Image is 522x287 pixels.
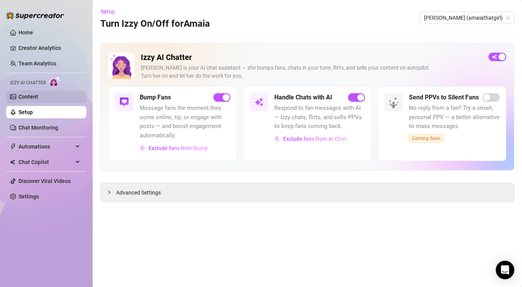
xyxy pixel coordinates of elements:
button: Exclude fans from AI Chat [274,133,346,145]
div: collapsed [107,188,116,196]
a: Team Analytics [19,60,56,67]
a: Creator Analytics [19,42,80,54]
div: Open Intercom Messenger [496,261,514,279]
span: No reply from a fan? Try a smart, personal PPV — a better alternative to mass messages. [409,104,500,131]
h3: Turn Izzy On/Off for Amaia [100,18,210,30]
img: silent-fans-ppv-o-N6Mmdf.svg [389,97,401,109]
a: Discover Viral Videos [19,178,71,184]
span: Exclude fans from AI Chat [283,136,346,142]
img: Izzy AI Chatter [108,53,135,79]
span: Message fans the moment they come online, tip, or engage with posts — and boost engagement automa... [140,104,230,140]
h5: Bump Fans [140,93,171,102]
span: Amaia (amaiathatgirl) [424,12,510,24]
h5: Send PPVs to Silent Fans [409,93,479,102]
button: Setup [100,5,121,18]
a: Setup [19,109,33,115]
div: [PERSON_NAME] is your AI chat assistant — she bumps fans, chats in your tone, flirts, and sells y... [141,64,482,80]
span: Automations [19,140,73,153]
a: Home [19,29,33,36]
span: thunderbolt [10,143,16,150]
img: AI Chatter [49,76,61,87]
h5: Handle Chats with AI [274,93,332,102]
span: Chat Copilot [19,156,73,168]
h2: Izzy AI Chatter [141,53,482,62]
span: Izzy AI Chatter [10,79,46,87]
a: Settings [19,193,39,200]
img: logo-BBDzfeDw.svg [6,12,64,19]
span: Advanced Settings [116,188,161,197]
button: Exclude fans from Bump [140,142,208,154]
span: Respond to fan messages with AI — Izzy chats, flirts, and sells PPVs to keep fans coming back. [274,104,365,131]
img: svg%3e [120,97,129,107]
span: Exclude fans from Bump [149,145,208,151]
span: Coming Soon [409,134,444,143]
a: Chat Monitoring [19,125,58,131]
span: team [505,15,510,20]
img: svg%3e [275,136,280,142]
span: collapsed [107,190,111,195]
a: Content [19,94,38,100]
img: Chat Copilot [10,159,15,165]
span: Setup [101,9,115,15]
img: svg%3e [254,97,264,107]
img: svg%3e [140,145,145,151]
